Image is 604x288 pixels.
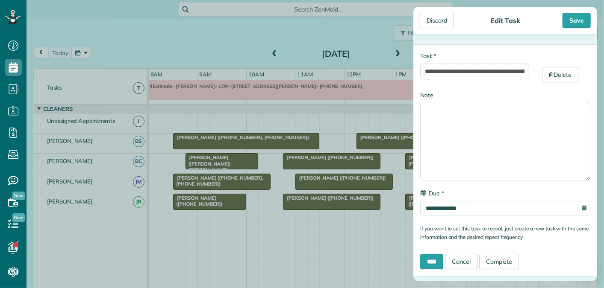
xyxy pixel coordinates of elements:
div: Discard [420,13,454,28]
label: Due [420,189,444,198]
a: Complete [479,254,519,269]
span: New [12,213,25,222]
a: Delete [542,67,578,82]
label: Note [420,91,433,99]
div: Save [563,13,591,28]
label: Task [420,52,436,60]
div: Edit Task [488,16,523,25]
a: Cancel [445,254,477,269]
small: If you want to set this task to repeat, just create a new task with the same information and the ... [420,225,589,240]
span: New [12,192,25,200]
